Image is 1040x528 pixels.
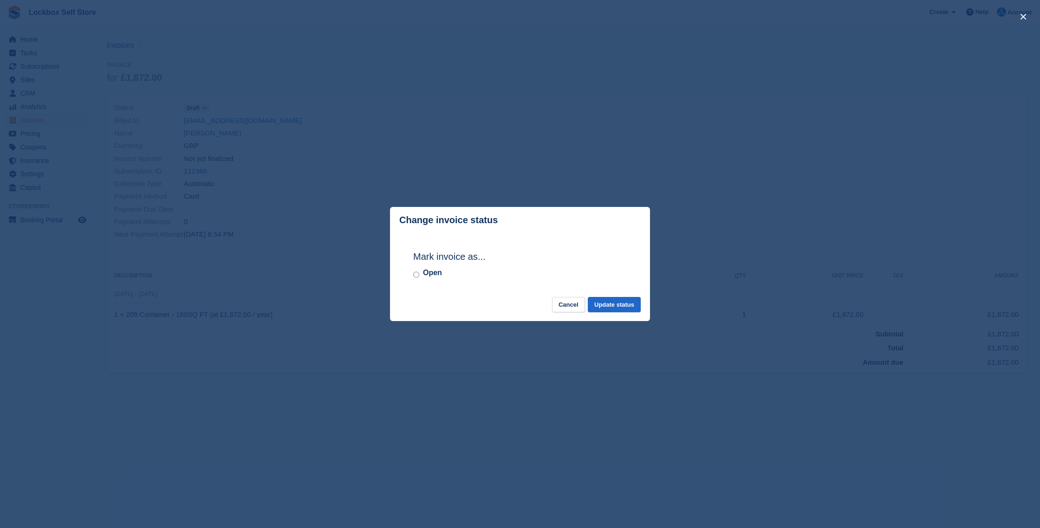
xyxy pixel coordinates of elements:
label: Open [423,267,442,278]
button: Update status [588,297,641,312]
button: Cancel [552,297,585,312]
p: Change invoice status [399,215,498,225]
h2: Mark invoice as... [413,250,627,264]
button: close [1016,9,1031,24]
